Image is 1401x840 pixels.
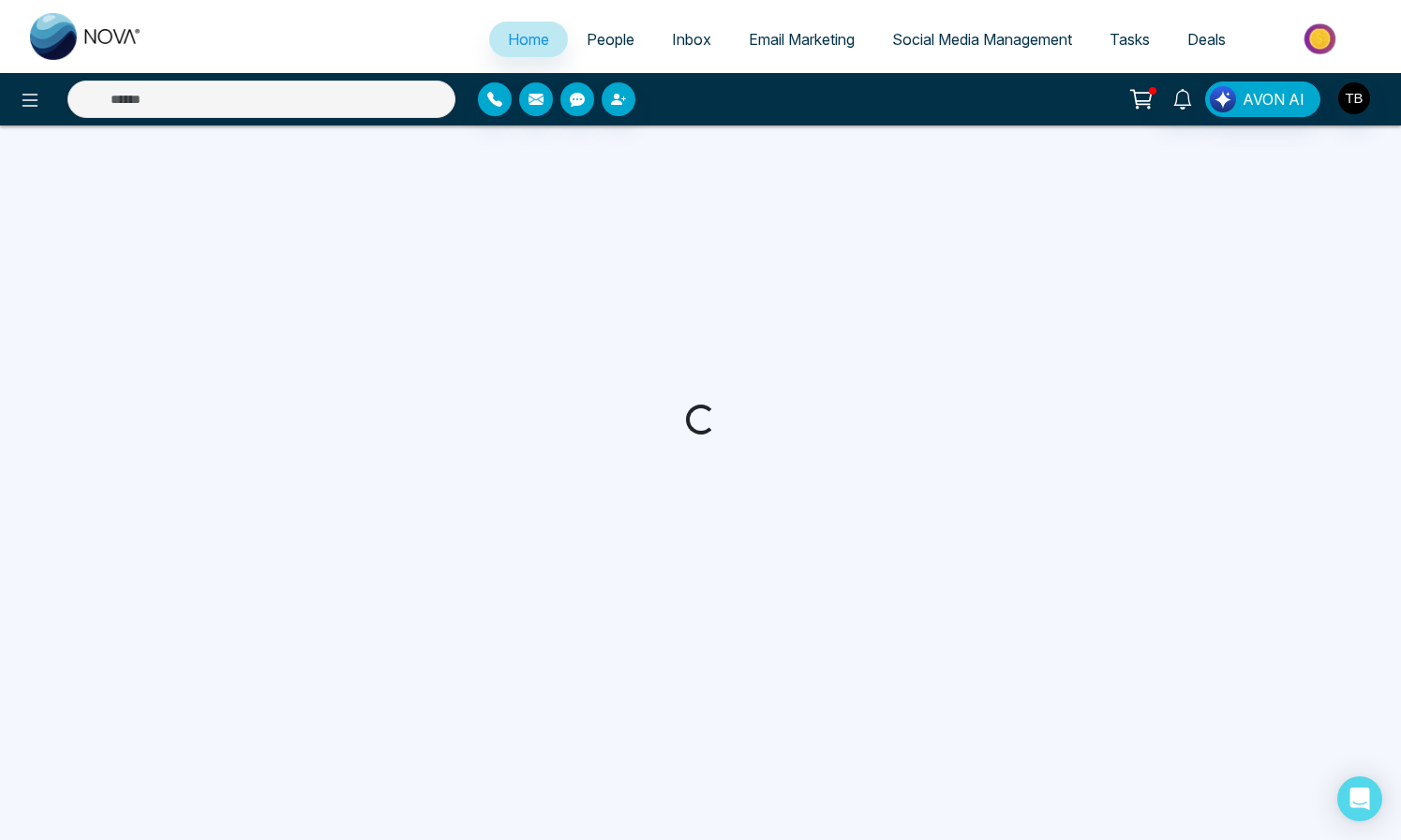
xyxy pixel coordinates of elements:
a: Home [489,22,568,57]
a: Tasks [1091,22,1169,57]
a: Email Marketing [730,22,873,57]
button: AVON AI [1205,81,1320,117]
a: Deals [1169,22,1245,57]
span: Social Media Management [892,30,1072,49]
span: Home [508,30,549,49]
img: Market-place.gif [1254,18,1390,60]
img: Nova CRM Logo [30,13,142,60]
span: AVON AI [1243,88,1304,111]
a: Social Media Management [873,22,1091,57]
span: Tasks [1110,30,1150,49]
span: Deals [1187,30,1226,49]
img: Lead Flow [1210,86,1236,112]
span: People [587,30,634,49]
span: Inbox [672,30,711,49]
div: Open Intercom Messenger [1337,776,1382,821]
a: People [568,22,653,57]
img: User Avatar [1338,82,1370,114]
span: Email Marketing [749,30,855,49]
a: Inbox [653,22,730,57]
